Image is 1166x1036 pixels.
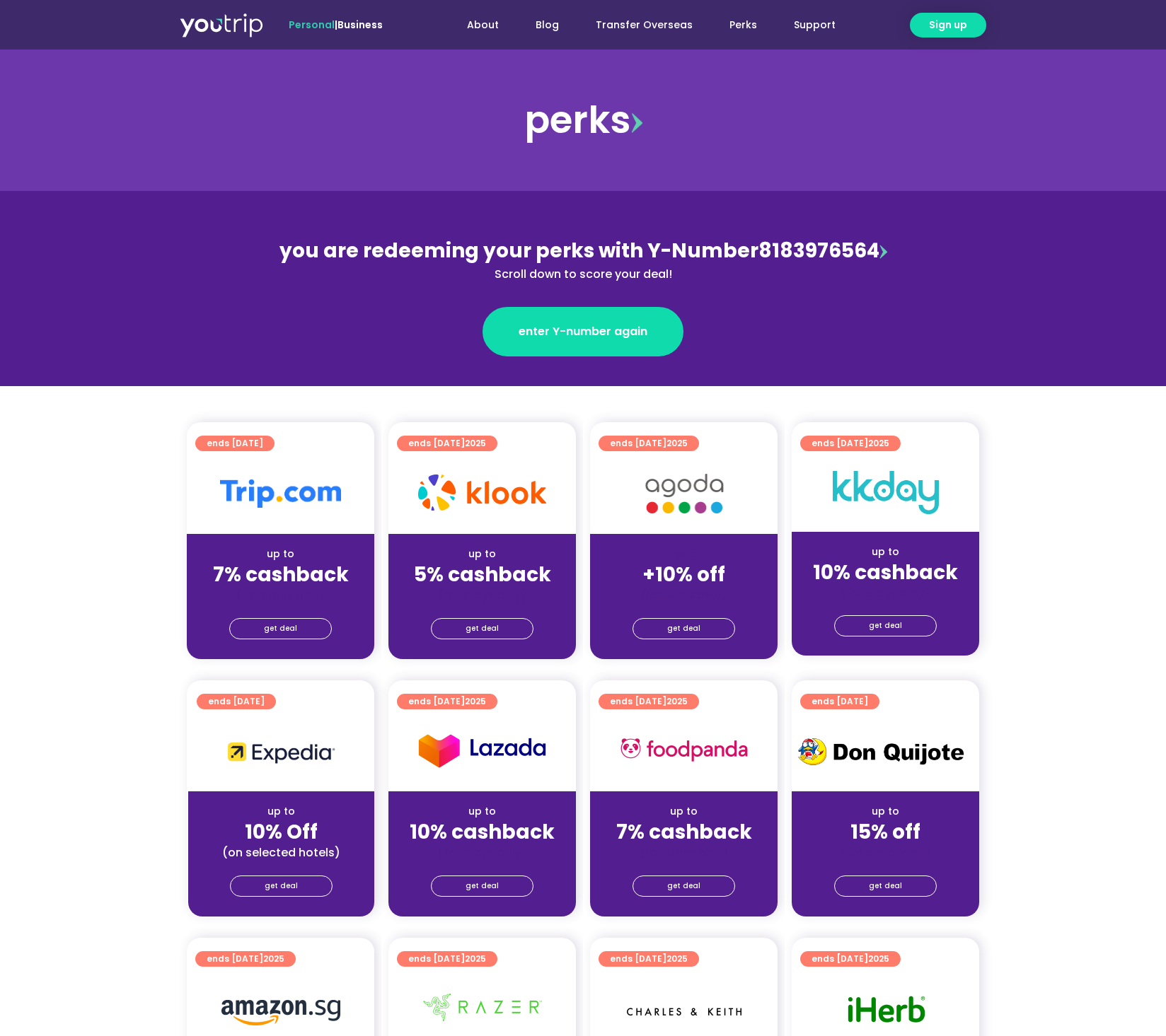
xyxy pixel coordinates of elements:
a: Perks [711,12,775,38]
a: get deal [431,618,533,639]
span: 2025 [465,695,486,707]
a: ends [DATE] [195,436,275,451]
span: ends [DATE] [208,694,265,709]
span: ends [DATE] [408,436,486,451]
span: 2025 [666,437,688,449]
span: 2025 [465,437,486,449]
span: get deal [869,616,902,636]
a: get deal [834,875,937,897]
span: ends [DATE] [207,951,284,967]
a: ends [DATE] [197,694,276,709]
span: up to [671,547,697,561]
a: ends [DATE]2025 [397,694,497,709]
span: 2025 [868,437,889,449]
div: (for stays only) [601,845,766,860]
a: ends [DATE]2025 [599,951,699,967]
div: up to [803,804,968,819]
div: up to [200,804,363,819]
a: About [449,12,517,38]
span: get deal [667,619,700,639]
span: ends [DATE] [207,436,263,451]
span: ends [DATE] [812,951,889,967]
div: 8183976564 [276,236,890,283]
a: ends [DATE]2025 [599,436,699,451]
div: up to [400,547,565,561]
a: ends [DATE]2025 [397,951,497,967]
a: Transfer Overseas [577,12,711,38]
strong: 7% cashback [213,561,349,588]
span: 2025 [263,953,284,965]
span: | [289,18,383,32]
a: ends [DATE]2025 [800,436,901,451]
span: 2025 [666,953,688,965]
a: get deal [230,875,333,897]
span: get deal [869,876,902,896]
div: up to [803,545,968,559]
a: get deal [834,615,937,636]
span: ends [DATE] [610,694,688,709]
a: ends [DATE]2025 [599,694,699,709]
div: (for stays only) [601,588,766,603]
span: get deal [264,619,297,639]
div: (on selected hotels) [200,845,363,860]
span: ends [DATE] [408,694,486,709]
a: get deal [431,875,533,897]
strong: 15% off [850,818,920,846]
a: Blog [517,12,577,38]
strong: 7% cashback [616,818,752,846]
a: enter Y-number again [483,307,683,356]
div: (for stays only) [400,845,565,860]
div: (for stays only) [803,586,968,600]
span: Personal [289,18,335,32]
span: 2025 [465,953,486,965]
div: (for stays only) [198,588,363,603]
a: ends [DATE]2025 [195,951,296,967]
a: Business [337,18,383,32]
span: you are redeeming your perks with Y-Number [279,237,758,264]
span: ends [DATE] [408,951,486,967]
span: ends [DATE] [610,436,688,451]
strong: 10% cashback [410,818,555,846]
a: get deal [633,875,735,897]
span: get deal [265,876,298,896]
span: ends [DATE] [812,694,868,709]
a: get deal [633,618,735,639]
div: (for stays only) [400,588,565,603]
strong: 10% Off [245,818,318,846]
div: up to [400,804,565,819]
a: get deal [229,618,332,639]
span: ends [DATE] [812,436,889,451]
div: (for stays only) [803,845,968,860]
span: 2025 [666,695,688,707]
span: get deal [466,619,499,639]
strong: +10% off [642,561,725,588]
strong: 5% cashback [414,561,551,588]
a: Sign up [910,13,986,37]
a: Support [775,12,854,38]
a: ends [DATE]2025 [397,436,497,451]
div: up to [198,547,363,561]
div: Scroll down to score your deal! [276,266,890,283]
nav: Menu [421,12,854,38]
div: up to [601,804,766,819]
span: Sign up [929,18,967,33]
span: get deal [667,876,700,896]
span: 2025 [868,953,889,965]
span: ends [DATE] [610,951,688,967]
strong: 10% cashback [813,559,958,586]
span: get deal [466,876,499,896]
a: ends [DATE] [800,694,879,709]
a: ends [DATE]2025 [800,951,901,967]
span: enter Y-number again [519,323,647,340]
